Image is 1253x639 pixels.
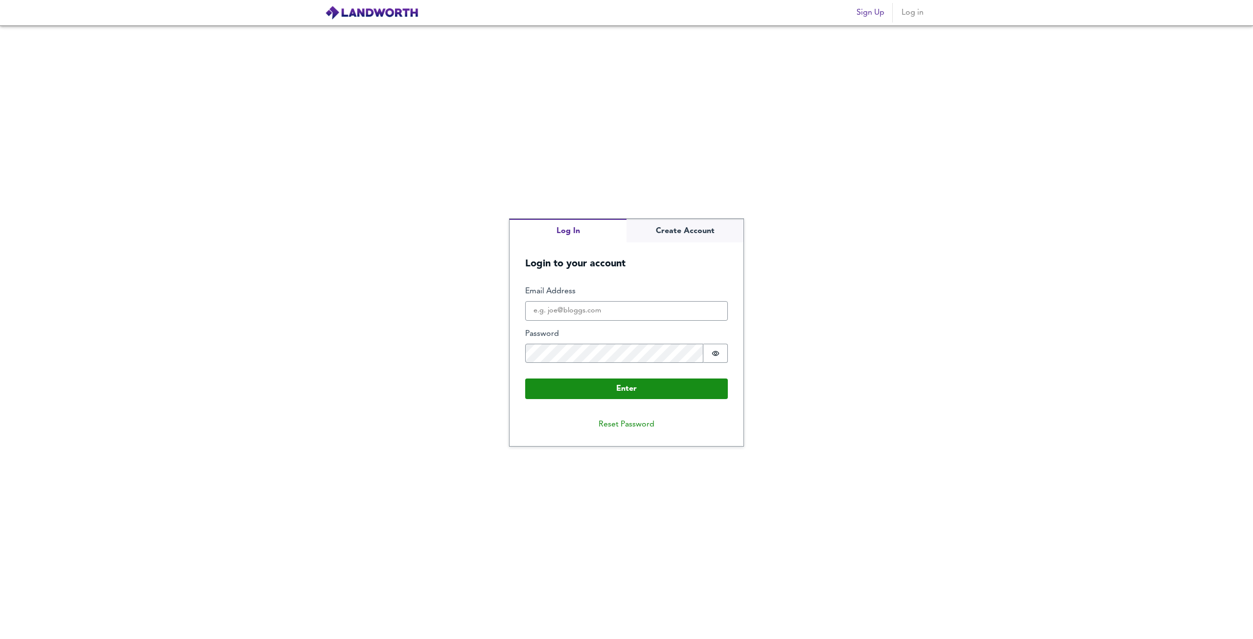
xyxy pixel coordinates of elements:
img: logo [325,5,418,20]
button: Log in [897,3,928,23]
label: Email Address [525,286,728,297]
button: Show password [703,344,728,363]
button: Reset Password [591,415,662,434]
input: e.g. joe@bloggs.com [525,301,728,321]
button: Log In [510,219,626,243]
button: Enter [525,379,728,399]
span: Log in [901,6,924,20]
button: Sign Up [853,3,888,23]
h5: Login to your account [510,242,743,270]
button: Create Account [626,219,743,243]
span: Sign Up [857,6,884,20]
label: Password [525,329,728,340]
